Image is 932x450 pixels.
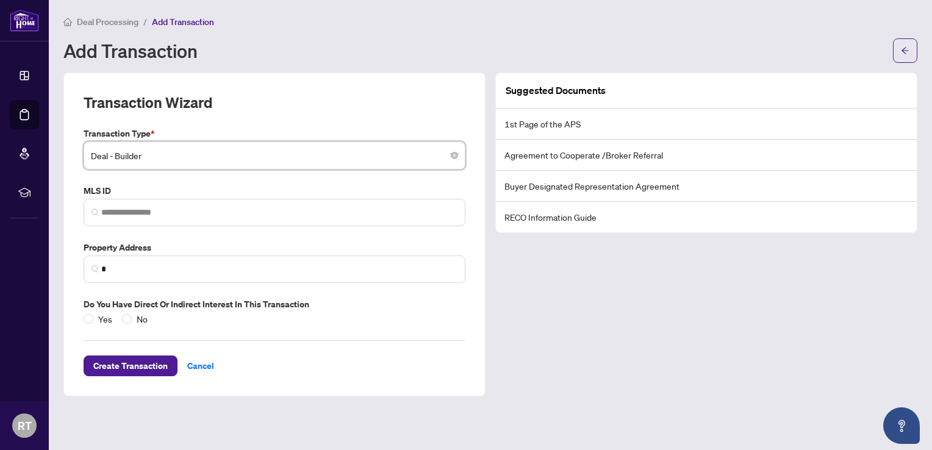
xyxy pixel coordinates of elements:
li: 1st Page of the APS [496,109,917,140]
label: MLS ID [84,184,465,198]
span: Deal Processing [77,16,138,27]
span: No [132,312,152,326]
li: / [143,15,147,29]
span: RT [18,417,32,434]
button: Open asap [883,407,920,444]
span: Deal - Builder [91,144,458,167]
button: Cancel [177,355,224,376]
span: Create Transaction [93,356,168,376]
img: logo [10,9,39,32]
span: arrow-left [901,46,909,55]
h1: Add Transaction [63,41,198,60]
li: Agreement to Cooperate /Broker Referral [496,140,917,171]
h2: Transaction Wizard [84,93,212,112]
article: Suggested Documents [506,83,606,98]
img: search_icon [91,265,99,273]
label: Property Address [84,241,465,254]
span: close-circle [451,152,458,159]
label: Do you have direct or indirect interest in this transaction [84,298,465,311]
li: RECO Information Guide [496,202,917,232]
span: Yes [93,312,117,326]
li: Buyer Designated Representation Agreement [496,171,917,202]
span: home [63,18,72,26]
button: Create Transaction [84,355,177,376]
img: search_icon [91,209,99,216]
label: Transaction Type [84,127,465,140]
span: Cancel [187,356,214,376]
span: Add Transaction [152,16,214,27]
